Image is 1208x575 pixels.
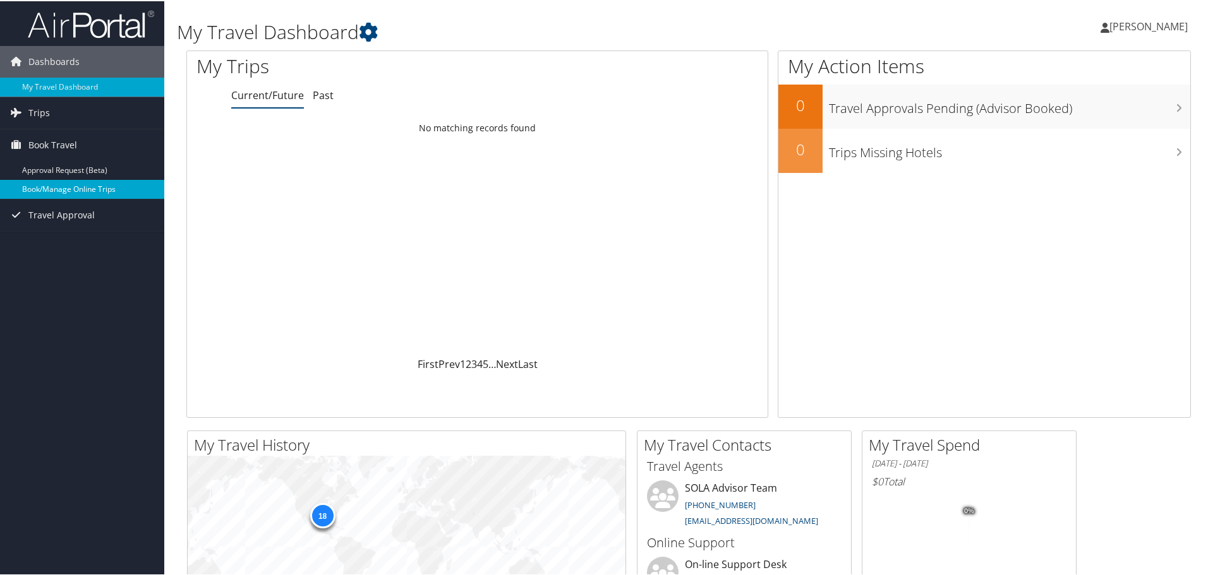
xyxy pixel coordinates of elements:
h1: My Action Items [778,52,1190,78]
h6: Total [872,473,1066,487]
a: 0Trips Missing Hotels [778,127,1190,172]
a: 5 [483,356,488,370]
h2: My Travel Spend [869,433,1076,454]
span: … [488,356,496,370]
a: 1 [460,356,466,370]
a: First [418,356,438,370]
td: No matching records found [187,116,768,138]
span: Dashboards [28,45,80,76]
a: Prev [438,356,460,370]
h2: 0 [778,93,823,115]
a: Next [496,356,518,370]
h3: Trips Missing Hotels [829,136,1190,160]
h2: My Travel Contacts [644,433,851,454]
h3: Travel Agents [647,456,842,474]
span: $0 [872,473,883,487]
span: [PERSON_NAME] [1109,18,1188,32]
a: Past [313,87,334,101]
li: SOLA Advisor Team [641,479,848,531]
span: Book Travel [28,128,77,160]
a: 2 [466,356,471,370]
tspan: 0% [964,506,974,514]
h1: My Trips [196,52,516,78]
h1: My Travel Dashboard [177,18,859,44]
h2: My Travel History [194,433,625,454]
h6: [DATE] - [DATE] [872,456,1066,468]
a: 3 [471,356,477,370]
h2: 0 [778,138,823,159]
a: Current/Future [231,87,304,101]
a: 4 [477,356,483,370]
a: 0Travel Approvals Pending (Advisor Booked) [778,83,1190,127]
a: [PHONE_NUMBER] [685,498,756,509]
span: Trips [28,96,50,127]
div: 18 [310,502,335,527]
h3: Travel Approvals Pending (Advisor Booked) [829,92,1190,116]
span: Travel Approval [28,198,95,230]
a: [PERSON_NAME] [1101,6,1200,44]
h3: Online Support [647,533,842,550]
a: Last [518,356,538,370]
a: [EMAIL_ADDRESS][DOMAIN_NAME] [685,514,818,525]
img: airportal-logo.png [28,8,154,38]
